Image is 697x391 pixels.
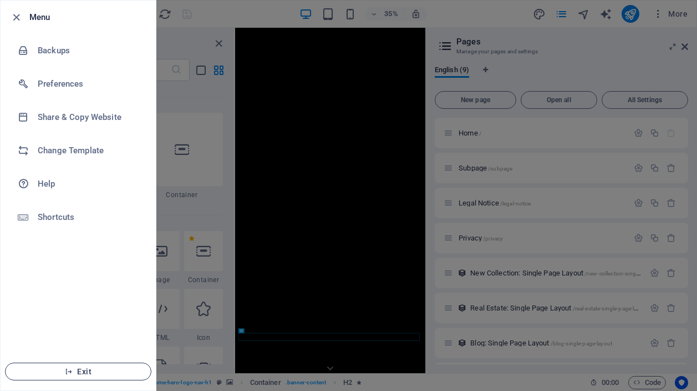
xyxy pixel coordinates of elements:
h6: Preferences [38,77,140,91]
a: Help [1,167,156,200]
h6: Share & Copy Website [38,111,140,124]
h6: Help [38,177,140,191]
h6: Change Template [38,144,140,157]
h6: Shortcuts [38,210,140,224]
span: Exit [14,367,142,376]
h6: Backups [38,44,140,57]
h6: Menu [29,11,147,24]
button: Exit [5,363,151,380]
